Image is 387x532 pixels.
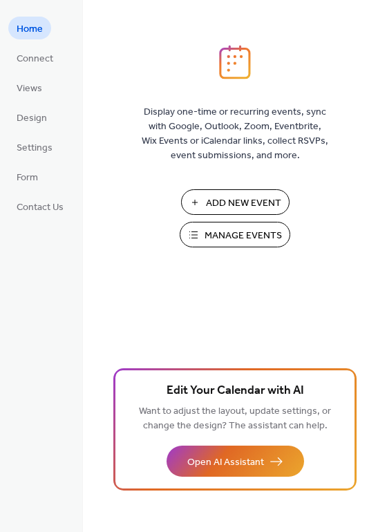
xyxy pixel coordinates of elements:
span: Edit Your Calendar with AI [167,381,304,401]
a: Home [8,17,51,39]
button: Open AI Assistant [167,446,304,477]
span: Open AI Assistant [187,455,264,470]
a: Views [8,76,50,99]
span: Design [17,111,47,126]
span: Display one-time or recurring events, sync with Google, Outlook, Zoom, Eventbrite, Wix Events or ... [142,105,328,163]
a: Form [8,165,46,188]
button: Manage Events [180,222,290,247]
span: Views [17,82,42,96]
span: Add New Event [206,196,281,211]
span: Want to adjust the layout, update settings, or change the design? The assistant can help. [139,402,331,435]
span: Form [17,171,38,185]
a: Design [8,106,55,129]
img: logo_icon.svg [219,45,251,79]
span: Settings [17,141,53,155]
a: Connect [8,46,62,69]
span: Contact Us [17,200,64,215]
span: Home [17,22,43,37]
span: Manage Events [205,229,282,243]
span: Connect [17,52,53,66]
a: Settings [8,135,61,158]
a: Contact Us [8,195,72,218]
button: Add New Event [181,189,290,215]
